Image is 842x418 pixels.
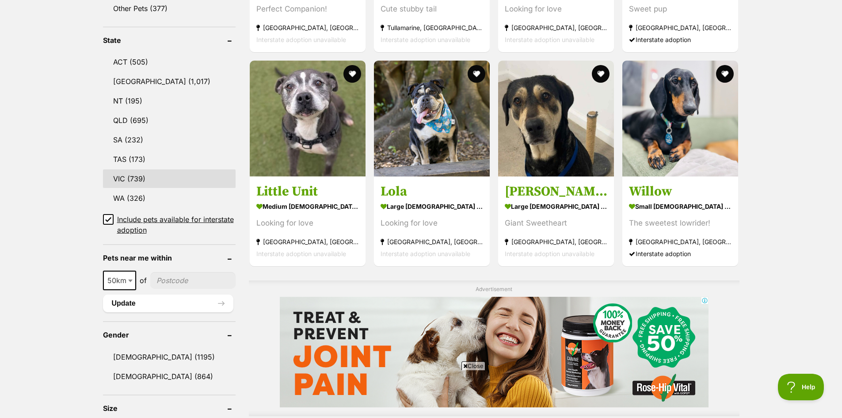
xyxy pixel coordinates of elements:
[505,3,607,15] div: Looking for love
[249,280,739,416] div: Advertisement
[103,111,236,130] a: QLD (695)
[103,150,236,169] a: TAS (173)
[256,200,359,213] strong: medium [DEMOGRAPHIC_DATA] Dog
[103,367,236,386] a: [DEMOGRAPHIC_DATA] (864)
[629,3,732,15] div: Sweet pup
[629,183,732,200] h3: Willow
[256,250,346,257] span: Interstate adoption unavailable
[468,65,485,83] button: favourite
[103,169,236,188] a: VIC (739)
[716,65,734,83] button: favourite
[343,65,361,83] button: favourite
[140,275,147,286] span: of
[505,250,594,257] span: Interstate adoption unavailable
[381,3,483,15] div: Cute stubby tail
[103,271,136,290] span: 50km
[381,22,483,34] strong: Tullamarine, [GEOGRAPHIC_DATA]
[629,34,732,46] div: Interstate adoption
[505,217,607,229] div: Giant Sweetheart
[103,53,236,71] a: ACT (505)
[381,250,470,257] span: Interstate adoption unavailable
[381,217,483,229] div: Looking for love
[103,72,236,91] a: [GEOGRAPHIC_DATA] (1,017)
[260,374,582,414] iframe: Advertisement
[280,297,709,407] iframe: Advertisement
[374,61,490,176] img: Lola - Australian Bulldog x British Bulldog
[505,36,594,43] span: Interstate adoption unavailable
[629,200,732,213] strong: small [DEMOGRAPHIC_DATA] Dog
[117,214,236,235] span: Include pets available for interstate adoption
[629,22,732,34] strong: [GEOGRAPHIC_DATA], [GEOGRAPHIC_DATA]
[256,36,346,43] span: Interstate adoption unavailable
[256,236,359,248] strong: [GEOGRAPHIC_DATA], [GEOGRAPHIC_DATA]
[381,183,483,200] h3: Lola
[622,176,738,266] a: Willow small [DEMOGRAPHIC_DATA] Dog The sweetest lowrider! [GEOGRAPHIC_DATA], [GEOGRAPHIC_DATA] I...
[498,176,614,266] a: [PERSON_NAME] large [DEMOGRAPHIC_DATA] Dog Giant Sweetheart [GEOGRAPHIC_DATA], [GEOGRAPHIC_DATA] ...
[103,295,233,312] button: Update
[103,331,236,339] header: Gender
[103,214,236,235] a: Include pets available for interstate adoption
[256,3,359,15] div: Perfect Companion!
[505,236,607,248] strong: [GEOGRAPHIC_DATA], [GEOGRAPHIC_DATA]
[505,183,607,200] h3: [PERSON_NAME]
[461,361,485,370] span: Close
[592,65,610,83] button: favourite
[103,130,236,149] a: SA (232)
[103,189,236,207] a: WA (326)
[250,61,366,176] img: Little Unit - Staffy Dog
[256,22,359,34] strong: [GEOGRAPHIC_DATA], [GEOGRAPHIC_DATA]
[629,236,732,248] strong: [GEOGRAPHIC_DATA], [GEOGRAPHIC_DATA]
[622,61,738,176] img: Willow - Dachshund Dog
[381,200,483,213] strong: large [DEMOGRAPHIC_DATA] Dog
[381,36,470,43] span: Interstate adoption unavailable
[498,61,614,176] img: Bailey - Rottweiler x Maremma Sheepdog x Dobermann Dog
[505,22,607,34] strong: [GEOGRAPHIC_DATA], [GEOGRAPHIC_DATA]
[250,176,366,266] a: Little Unit medium [DEMOGRAPHIC_DATA] Dog Looking for love [GEOGRAPHIC_DATA], [GEOGRAPHIC_DATA] I...
[103,404,236,412] header: Size
[150,272,236,289] input: postcode
[103,254,236,262] header: Pets near me within
[629,217,732,229] div: The sweetest lowrider!
[629,248,732,260] div: Interstate adoption
[778,374,824,400] iframe: Help Scout Beacon - Open
[505,200,607,213] strong: large [DEMOGRAPHIC_DATA] Dog
[103,92,236,110] a: NT (195)
[103,36,236,44] header: State
[103,348,236,366] a: [DEMOGRAPHIC_DATA] (1195)
[381,236,483,248] strong: [GEOGRAPHIC_DATA], [GEOGRAPHIC_DATA]
[104,274,135,287] span: 50km
[256,217,359,229] div: Looking for love
[374,176,490,266] a: Lola large [DEMOGRAPHIC_DATA] Dog Looking for love [GEOGRAPHIC_DATA], [GEOGRAPHIC_DATA] Interstat...
[256,183,359,200] h3: Little Unit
